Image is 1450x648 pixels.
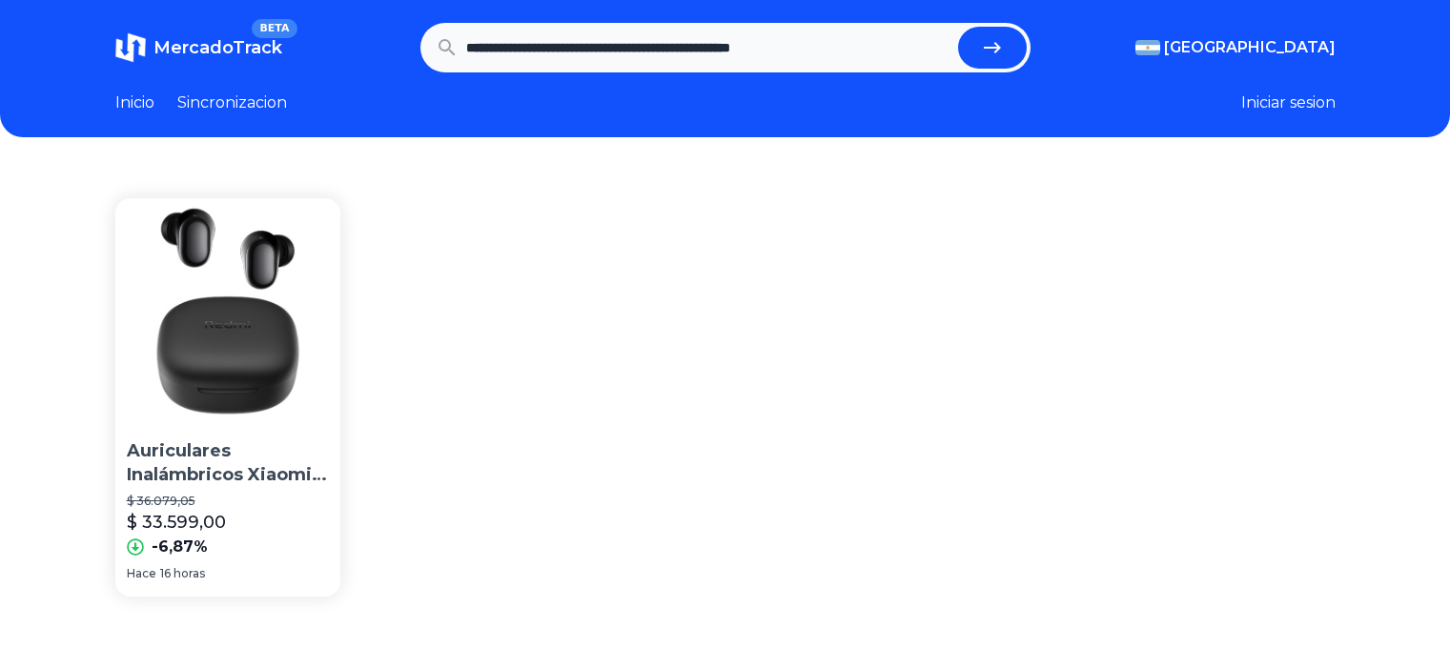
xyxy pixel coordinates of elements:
[1135,36,1336,59] button: [GEOGRAPHIC_DATA]
[127,494,330,509] p: $ 36.079,05
[1241,91,1336,114] button: Iniciar sesion
[115,32,146,63] img: MercadoTrack
[252,19,296,38] span: BETA
[1135,40,1160,55] img: Argentina
[160,566,205,581] span: 16 horas
[152,536,208,558] p: -6,87%
[115,91,154,114] a: Inicio
[127,439,330,487] p: Auriculares Inalámbricos Xiaomi Redmi Buds 6 Play Negro
[1164,36,1336,59] span: [GEOGRAPHIC_DATA]
[115,32,282,63] a: MercadoTrackBETA
[115,198,341,424] img: Auriculares Inalámbricos Xiaomi Redmi Buds 6 Play Negro
[127,566,156,581] span: Hace
[177,91,287,114] a: Sincronizacion
[115,198,341,597] a: Auriculares Inalámbricos Xiaomi Redmi Buds 6 Play NegroAuriculares Inalámbricos Xiaomi Redmi Buds...
[127,509,226,536] p: $ 33.599,00
[153,37,282,58] span: MercadoTrack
